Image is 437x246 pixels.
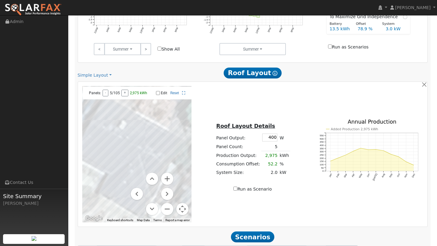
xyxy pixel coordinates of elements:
span: Site Summary [3,192,65,200]
u: Roof Layout Details [216,123,275,129]
text: 12PM [255,27,260,34]
text: 3PM [267,27,272,33]
text: 6AM [117,27,121,33]
text: 300 [320,150,324,153]
circle: onclick="" [375,149,376,150]
text: 400 [320,144,324,147]
td: 52.2 [261,160,279,168]
div: Battery [326,22,353,27]
td: 2.0 [261,168,279,177]
td: Panel Output: [215,133,261,142]
img: SolarFax [5,3,62,16]
text: Added Production 2,975 kWh [331,127,378,131]
text: 200 [320,157,324,160]
text: 550 [320,134,324,137]
a: Full Screen [182,91,185,95]
text: -1.5 [88,18,92,21]
button: Summer [104,43,141,55]
rect: onclick="" [257,11,260,17]
div: System [379,22,405,27]
span: To Maximize Grid Independence [330,14,400,20]
circle: onclick="" [406,161,407,162]
div: [PERSON_NAME] [3,200,65,207]
td: kWh [279,151,290,160]
button: Move up [146,173,158,185]
input: Show All [158,47,161,51]
td: 5 [261,142,279,151]
text: -1 [90,15,92,18]
td: Panel Count: [215,142,261,151]
text: -1 [206,15,208,18]
label: Edit [161,91,167,95]
text: 100 [320,163,324,166]
button: Keyboard shortcuts [107,218,133,222]
circle: onclick="" [345,155,346,155]
text: -1.5 [204,18,208,21]
td: Production Output: [215,151,261,160]
button: Map camera controls [176,203,188,215]
text: 6PM [279,27,283,33]
td: 2,975 [261,151,279,160]
text: 12PM [139,27,144,34]
span: [PERSON_NAME] [395,5,431,10]
text: Nov [404,173,408,178]
circle: onclick="" [413,165,414,165]
text: Sep [389,173,393,178]
td: System Size: [215,168,261,177]
a: Report a map error [165,218,190,222]
td: % [279,160,290,168]
circle: onclick="" [398,156,399,157]
a: > [141,43,151,55]
label: Run as Scenario [233,186,272,192]
label: Show All [158,46,180,52]
text: 9PM [174,27,179,33]
button: - [103,90,108,96]
text: Apr [351,173,355,178]
text: [DATE] [372,173,378,181]
label: Run as Scenarios [328,44,368,50]
span: 2,975 kWh [130,91,147,95]
img: Google [84,214,104,222]
text: May [358,173,363,178]
a: < [94,43,104,55]
a: Reset [170,91,179,95]
text: 12AM [93,27,99,34]
text: 3AM [221,27,226,33]
text: 350 [320,147,324,150]
text: Feb [336,173,340,178]
text: 9AM [128,27,133,33]
div: Offset [353,22,379,27]
text: -2 [90,22,92,24]
input: Run as Scenario [233,187,237,191]
circle: onclick="" [368,149,369,150]
button: Summer [219,43,286,55]
td: Consumption Offset: [215,160,261,168]
circle: onclick="" [360,148,361,148]
span: 5/105 [110,91,120,95]
text: Dec [412,173,416,178]
button: Zoom in [161,173,173,185]
td: W [279,133,290,142]
text: 250 [320,154,324,156]
text: 500 [320,138,324,140]
a: Terms [153,218,162,222]
text: 3AM [106,27,110,33]
text: 0 [322,170,324,172]
text: Oct [397,173,401,178]
text: Jun [366,173,371,178]
div: 3.0 kW [382,26,410,32]
img: retrieve [32,236,36,241]
text: 9PM [290,27,295,33]
text: Annual Production [348,119,397,125]
text: 150 [320,160,324,163]
text: 9AM [244,27,249,33]
text: 6PM [163,27,167,33]
circle: onclick="" [353,151,354,152]
button: Map Data [137,218,150,222]
rect: onclick="" [253,11,256,16]
text: Aug [381,173,385,178]
button: Move left [131,188,143,200]
button: Zoom out [161,203,173,215]
circle: onclick="" [330,161,331,161]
